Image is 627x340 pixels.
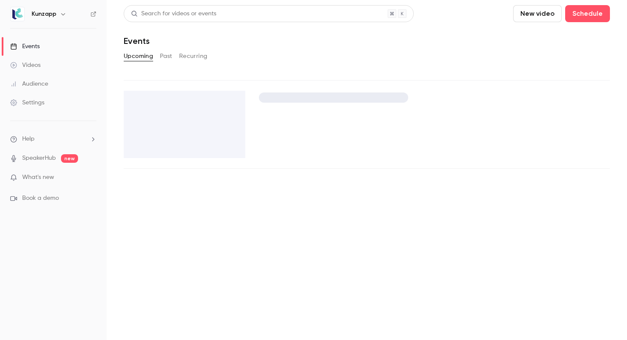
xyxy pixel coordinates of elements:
span: Help [22,135,35,144]
div: Events [10,42,40,51]
div: Videos [10,61,41,69]
button: New video [513,5,562,22]
li: help-dropdown-opener [10,135,96,144]
button: Upcoming [124,49,153,63]
span: What's new [22,173,54,182]
div: Search for videos or events [131,9,216,18]
h1: Events [124,36,150,46]
button: Schedule [565,5,610,22]
span: Book a demo [22,194,59,203]
div: Audience [10,80,48,88]
a: SpeakerHub [22,154,56,163]
img: Kunzapp [11,7,24,21]
button: Recurring [179,49,208,63]
h6: Kunzapp [32,10,56,18]
button: Past [160,49,172,63]
span: new [61,154,78,163]
div: Settings [10,98,44,107]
